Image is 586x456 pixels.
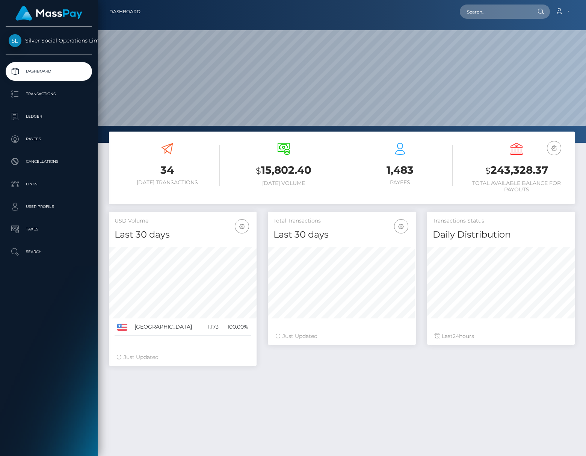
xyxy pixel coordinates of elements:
td: 100.00% [221,318,251,336]
h5: Transactions Status [433,217,569,225]
div: Last hours [435,332,567,340]
td: 1,173 [203,318,221,336]
p: Payees [9,133,89,145]
a: Search [6,242,92,261]
a: Dashboard [6,62,92,81]
div: Just Updated [275,332,408,340]
small: $ [256,165,261,176]
a: Dashboard [109,4,140,20]
small: $ [485,165,491,176]
h3: 15,802.40 [231,163,336,178]
img: Silver Social Operations Limited [9,34,21,47]
h5: USD Volume [115,217,251,225]
p: Cancellations [9,156,89,167]
p: Taxes [9,224,89,235]
p: Dashboard [9,66,89,77]
div: Just Updated [116,353,249,361]
h6: [DATE] Volume [231,180,336,186]
h4: Last 30 days [273,228,410,241]
img: US.png [117,324,127,330]
h6: Payees [347,179,453,186]
h5: Total Transactions [273,217,410,225]
a: User Profile [6,197,92,216]
p: Transactions [9,88,89,100]
h6: [DATE] Transactions [115,179,220,186]
img: MassPay Logo [15,6,82,21]
h4: Daily Distribution [433,228,569,241]
h3: 243,328.37 [464,163,569,178]
h6: Total Available Balance for Payouts [464,180,569,193]
a: Transactions [6,85,92,103]
a: Taxes [6,220,92,239]
p: Links [9,179,89,190]
span: Silver Social Operations Limited [6,37,92,44]
h3: 34 [115,163,220,177]
p: Ledger [9,111,89,122]
a: Ledger [6,107,92,126]
td: [GEOGRAPHIC_DATA] [132,318,203,336]
h3: 1,483 [347,163,453,177]
a: Payees [6,130,92,148]
p: User Profile [9,201,89,212]
h4: Last 30 days [115,228,251,241]
span: 24 [453,333,459,339]
a: Links [6,175,92,194]
p: Search [9,246,89,258]
input: Search... [460,5,530,19]
a: Cancellations [6,152,92,171]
